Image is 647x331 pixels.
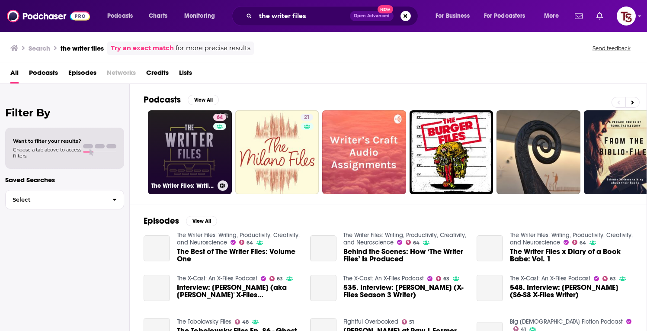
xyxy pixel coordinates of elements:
[413,241,420,245] span: 64
[177,318,231,325] a: The Tobolowsky Files
[107,10,133,22] span: Podcasts
[610,277,616,281] span: 63
[402,319,414,325] a: 51
[235,110,319,194] a: 21
[617,6,636,26] img: User Profile
[343,231,466,246] a: The Writer Files: Writing, Productivity, Creativity, and Neuroscience
[590,45,633,52] button: Send feedback
[478,9,538,23] button: open menu
[277,277,283,281] span: 63
[510,284,633,299] span: 548. Interview: [PERSON_NAME] (S6-S8 X-Files Writer)
[378,5,393,13] span: New
[310,235,336,262] a: Behind the Scenes: How ‘The Writer Files’ Is Produced
[111,43,174,53] a: Try an exact match
[256,9,350,23] input: Search podcasts, credits, & more...
[593,9,606,23] a: Show notifications dropdown
[149,10,167,22] span: Charts
[107,66,136,84] span: Networks
[510,284,633,299] a: 548. Interview: Jeffrey Bell (S6-S8 X-Files Writer)
[177,231,300,246] a: The Writer Files: Writing, Productivity, Creativity, and Neuroscience
[177,284,300,299] a: Interview: Darin Morgan (aka Bleepin' X-Files Writer/Director)
[144,275,170,301] a: Interview: Darin Morgan (aka Bleepin' X-Files Writer/Director)
[343,284,466,299] span: 535. Interview: [PERSON_NAME] (X-Files Season 3 Writer)
[144,235,170,262] a: The Best of The Writer Files: Volume One
[146,66,169,84] a: Credits
[617,6,636,26] button: Show profile menu
[443,277,449,281] span: 63
[602,276,616,281] a: 63
[544,10,559,22] span: More
[354,14,390,18] span: Open Advanced
[61,44,104,52] h3: the writer files
[29,44,50,52] h3: Search
[247,241,253,245] span: 64
[10,66,19,84] a: All
[617,6,636,26] span: Logged in as TvSMediaGroup
[13,138,81,144] span: Want to filter your results?
[5,106,124,119] h2: Filter By
[68,66,96,84] span: Episodes
[179,66,192,84] a: Lists
[538,9,570,23] button: open menu
[350,11,394,21] button: Open AdvancedNew
[477,275,503,301] a: 548. Interview: Jeffrey Bell (S6-S8 X-Files Writer)
[13,147,81,159] span: Choose a tab above to access filters.
[184,10,215,22] span: Monitoring
[186,216,217,226] button: View All
[7,8,90,24] img: Podchaser - Follow, Share and Rate Podcasts
[144,215,217,226] a: EpisodesView All
[6,197,106,202] span: Select
[239,240,253,245] a: 64
[177,284,300,299] span: Interview: [PERSON_NAME] (aka [PERSON_NAME]' X-Files Writer/Director)
[436,276,450,281] a: 63
[484,10,525,22] span: For Podcasters
[429,9,480,23] button: open menu
[304,113,310,122] span: 21
[580,241,586,245] span: 64
[101,9,144,23] button: open menu
[510,231,633,246] a: The Writer Files: Writing, Productivity, Creativity, and Neuroscience
[343,248,466,263] a: Behind the Scenes: How ‘The Writer Files’ Is Produced
[310,275,336,301] a: 535. Interview: Kim Newton (X-Files Season 3 Writer)
[5,190,124,209] button: Select
[235,319,249,325] a: 48
[217,113,223,122] span: 64
[143,9,173,23] a: Charts
[144,215,179,226] h2: Episodes
[572,240,586,245] a: 64
[177,275,257,282] a: The X-Cast: An X-Files Podcast
[177,248,300,263] a: The Best of The Writer Files: Volume One
[148,110,232,194] a: 64The Writer Files: Writing, Productivity, Creativity, and Neuroscience
[510,318,623,325] a: Big Gay Fiction Podcast
[571,9,586,23] a: Show notifications dropdown
[477,235,503,262] a: The Writer Files x Diary of a Book Babe: Vol. 1
[29,66,58,84] a: Podcasts
[436,10,470,22] span: For Business
[510,275,590,282] a: The X-Cast: An X-Files Podcast
[343,275,424,282] a: The X-Cast: An X-Files Podcast
[213,114,226,121] a: 64
[188,95,219,105] button: View All
[343,318,398,325] a: Fightful Overbooked
[269,276,283,281] a: 63
[343,284,466,299] a: 535. Interview: Kim Newton (X-Files Season 3 Writer)
[144,94,181,105] h2: Podcasts
[406,240,420,245] a: 64
[176,43,250,53] span: for more precise results
[510,248,633,263] a: The Writer Files x Diary of a Book Babe: Vol. 1
[242,320,249,324] span: 48
[151,182,214,190] h3: The Writer Files: Writing, Productivity, Creativity, and Neuroscience
[144,94,219,105] a: PodcastsView All
[240,6,426,26] div: Search podcasts, credits, & more...
[178,9,226,23] button: open menu
[409,320,414,324] span: 51
[5,176,124,184] p: Saved Searches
